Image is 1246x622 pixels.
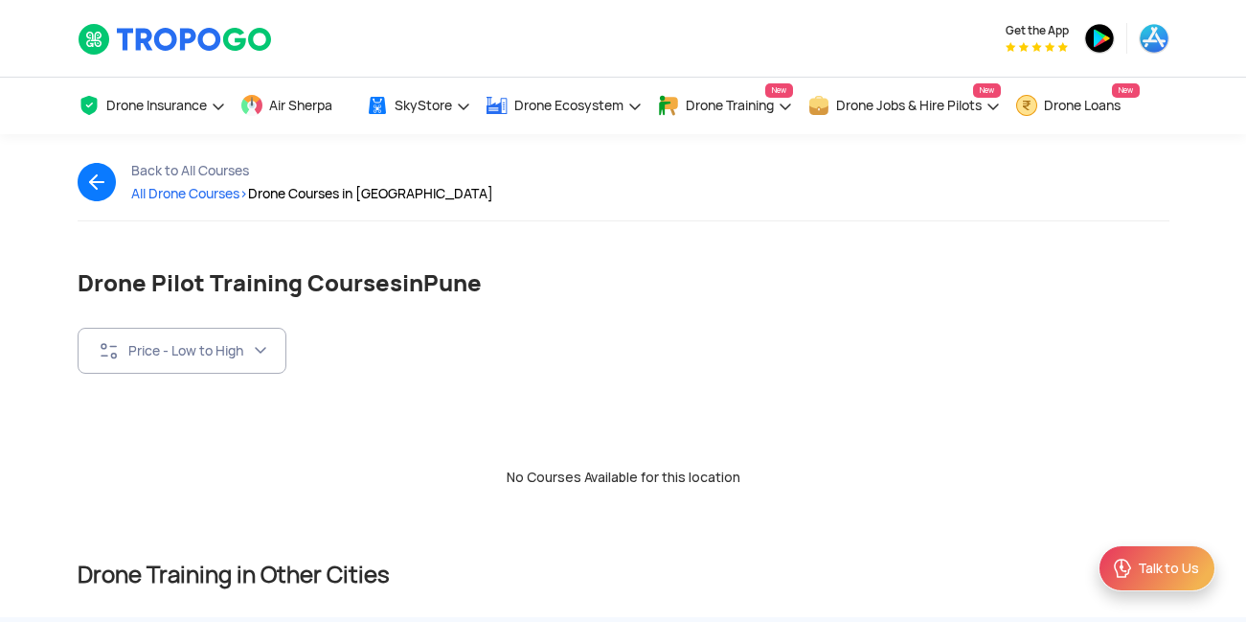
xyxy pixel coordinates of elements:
[1139,23,1169,54] img: ic_appstore.png
[63,468,1184,487] div: No Courses Available for this location
[514,98,623,113] span: Drone Ecosystem
[239,185,248,202] span: >
[1111,557,1134,580] img: ic_Support.svg
[1138,559,1199,578] div: Talk to Us
[248,185,493,202] span: Drone Courses in [GEOGRAPHIC_DATA]
[836,98,982,113] span: Drone Jobs & Hire Pilots
[1015,78,1140,134] a: Drone LoansNew
[686,98,774,113] span: Drone Training
[106,98,207,113] span: Drone Insurance
[765,83,793,98] span: New
[78,78,226,134] a: Drone Insurance
[78,269,1169,297] h1: Drone Pilot Training Courses Pune
[240,78,351,134] a: Air Sherpa
[1044,98,1121,113] span: Drone Loans
[657,78,793,134] a: Drone TrainingNew
[807,78,1001,134] a: Drone Jobs & Hire PilotsNew
[402,268,423,298] span: in
[131,185,248,202] span: All Drone Courses
[131,163,493,178] div: Back to All Courses
[78,328,286,374] button: Price - Low to High
[78,564,1169,587] h2: Drone Training in Other Cities
[366,78,471,134] a: SkyStore
[973,83,1001,98] span: New
[1006,42,1068,52] img: App Raking
[1112,83,1140,98] span: New
[1084,23,1115,54] img: ic_playstore.png
[78,23,274,56] img: TropoGo Logo
[269,98,332,113] span: Air Sherpa
[128,342,253,359] div: Price - Low to High
[1006,23,1069,38] span: Get the App
[486,78,643,134] a: Drone Ecosystem
[395,98,452,113] span: SkyStore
